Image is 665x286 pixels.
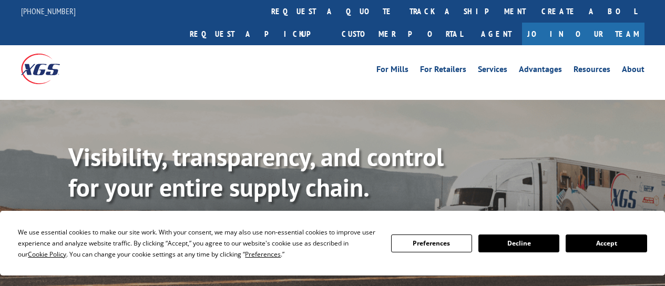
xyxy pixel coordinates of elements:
[522,23,644,45] a: Join Our Team
[478,234,559,252] button: Decline
[376,65,408,77] a: For Mills
[18,227,378,260] div: We use essential cookies to make our site work. With your consent, we may also use non-essential ...
[478,65,507,77] a: Services
[574,65,610,77] a: Resources
[470,23,522,45] a: Agent
[519,65,562,77] a: Advantages
[28,250,66,259] span: Cookie Policy
[420,65,466,77] a: For Retailers
[21,6,76,16] a: [PHONE_NUMBER]
[334,23,470,45] a: Customer Portal
[182,23,334,45] a: Request a pickup
[622,65,644,77] a: About
[68,140,444,203] b: Visibility, transparency, and control for your entire supply chain.
[391,234,472,252] button: Preferences
[245,250,281,259] span: Preferences
[566,234,647,252] button: Accept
